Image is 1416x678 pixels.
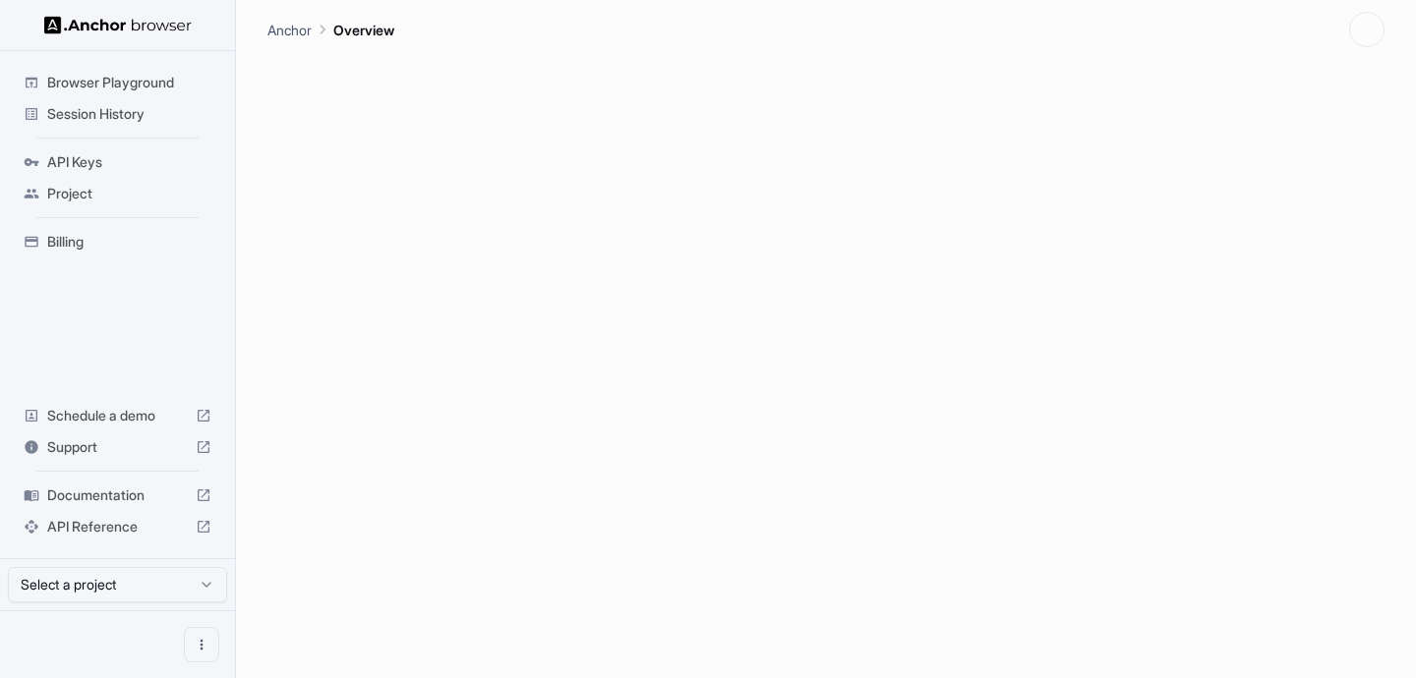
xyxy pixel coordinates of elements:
[47,184,211,203] span: Project
[267,20,312,40] p: Anchor
[16,480,219,511] div: Documentation
[267,19,394,40] nav: breadcrumb
[47,232,211,252] span: Billing
[47,73,211,92] span: Browser Playground
[47,104,211,124] span: Session History
[16,178,219,209] div: Project
[16,511,219,542] div: API Reference
[47,485,188,505] span: Documentation
[47,406,188,425] span: Schedule a demo
[16,67,219,98] div: Browser Playground
[16,98,219,130] div: Session History
[44,16,192,34] img: Anchor Logo
[47,437,188,457] span: Support
[16,431,219,463] div: Support
[47,517,188,537] span: API Reference
[184,627,219,662] button: Open menu
[47,152,211,172] span: API Keys
[16,146,219,178] div: API Keys
[333,20,394,40] p: Overview
[16,400,219,431] div: Schedule a demo
[16,226,219,257] div: Billing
